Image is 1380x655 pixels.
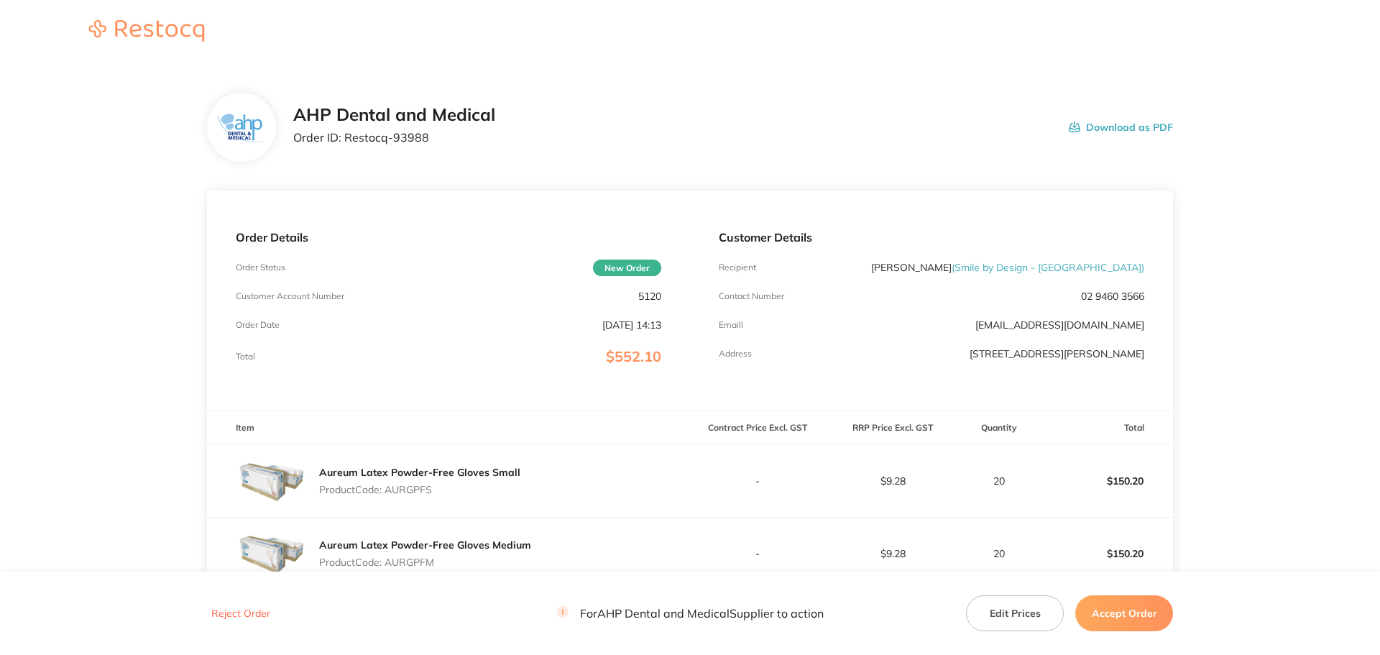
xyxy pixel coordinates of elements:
h2: AHP Dental and Medical [293,105,495,125]
img: MjZkbnI4ag [236,445,308,517]
p: Contact Number [719,291,784,301]
p: Total [236,352,255,362]
button: Accept Order [1075,595,1173,631]
th: Item [207,411,690,445]
button: Download as PDF [1069,105,1173,150]
span: $552.10 [606,347,661,365]
p: [DATE] 14:13 [602,319,661,331]
p: $150.20 [1039,536,1172,571]
p: Customer Details [719,231,1144,244]
a: Restocq logo [75,20,218,44]
p: $9.28 [826,475,960,487]
th: Total [1038,411,1173,445]
p: [STREET_ADDRESS][PERSON_NAME] [970,348,1144,359]
button: Reject Order [207,608,275,620]
p: Emaill [719,320,743,330]
p: For AHP Dental and Medical Supplier to action [557,607,824,620]
p: Order Status [236,262,285,272]
th: Contract Price Excl. GST [690,411,825,445]
p: $150.20 [1039,464,1172,498]
p: [PERSON_NAME] [871,262,1144,273]
a: Aureum Latex Powder-Free Gloves Small [319,466,520,479]
p: Product Code: AURGPFM [319,556,531,568]
span: ( Smile by Design - [GEOGRAPHIC_DATA] ) [952,261,1144,274]
span: New Order [593,260,661,276]
p: - [691,548,824,559]
p: 20 [961,475,1037,487]
img: Restocq logo [75,20,218,42]
p: Recipient [719,262,756,272]
th: Quantity [960,411,1038,445]
button: Edit Prices [966,595,1064,631]
th: RRP Price Excl. GST [825,411,960,445]
p: 02 9460 3566 [1081,290,1144,302]
p: 20 [961,548,1037,559]
p: Product Code: AURGPFS [319,484,520,495]
p: - [691,475,824,487]
p: Address [719,349,752,359]
p: Customer Account Number [236,291,344,301]
img: ZjN5bDlnNQ [218,114,264,142]
p: 5120 [638,290,661,302]
p: Order ID: Restocq- 93988 [293,131,495,144]
p: $9.28 [826,548,960,559]
p: Order Details [236,231,661,244]
img: b2F0c2gzOA [236,518,308,590]
a: [EMAIL_ADDRESS][DOMAIN_NAME] [975,319,1144,331]
p: Order Date [236,320,280,330]
a: Aureum Latex Powder-Free Gloves Medium [319,539,531,551]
